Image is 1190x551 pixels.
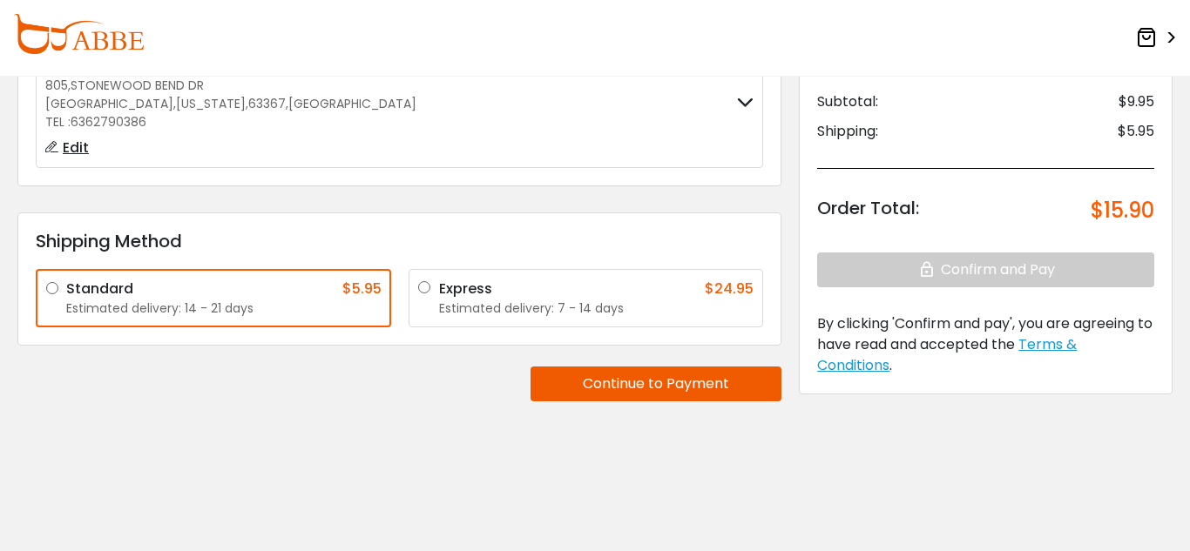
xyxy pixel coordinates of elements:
span: Terms & Conditions [817,334,1077,375]
img: abbeglasses.com [13,14,144,54]
div: Estimated delivery: 7 - 14 days [439,299,754,318]
div: , [45,77,416,95]
span: [GEOGRAPHIC_DATA] [45,95,173,113]
a: > [1136,22,1177,54]
span: 63367 [248,95,286,113]
div: $24.95 [705,279,754,299]
div: , , , [45,95,416,113]
span: By clicking 'Confirm and pay', you are agreeing to have read and accepted the [817,313,1153,354]
div: Standard [66,279,133,299]
span: [GEOGRAPHIC_DATA] [288,95,416,113]
div: $15.90 [1091,195,1154,226]
span: [US_STATE] [176,95,246,113]
div: Subtotal: [817,91,878,112]
div: $5.95 [1118,121,1154,142]
div: Express [439,279,492,299]
div: TEL : [45,113,416,131]
div: $9.95 [1119,91,1154,112]
span: > [1160,23,1177,54]
div: . [817,313,1154,376]
div: $5.95 [342,279,382,299]
span: Edit [63,138,89,158]
div: Order Total: [817,195,919,226]
span: 805 [45,77,68,94]
span: 6362790386 [71,113,146,131]
button: Continue to Payment [531,366,781,401]
div: Estimated delivery: 14 - 21 days [66,299,382,318]
div: Shipping: [817,121,878,142]
span: STONEWOOD BEND DR [71,77,204,94]
h3: Shipping Method [36,231,763,252]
